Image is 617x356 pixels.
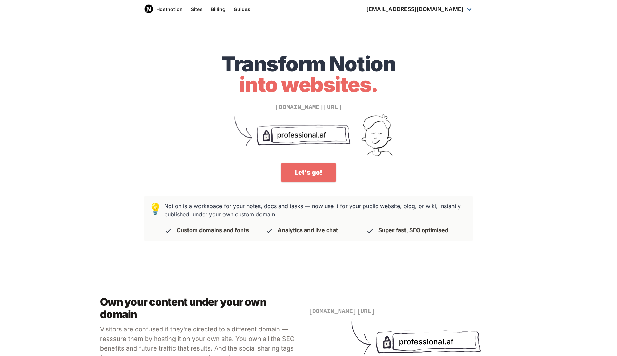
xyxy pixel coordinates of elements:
[144,4,154,14] img: Host Notion logo
[308,308,375,315] span: [DOMAIN_NAME][URL]
[177,227,249,234] p: Custom domains and fonts
[223,112,394,163] img: Turn unprofessional Notion URLs into your sexy domain
[148,202,162,216] span: 💡
[378,227,448,234] p: Super fast, SEO optimised
[239,72,378,97] span: into websites.
[162,202,467,235] h3: Notion is a workspace for your notes, docs and tasks — now use it for your public website, blog, ...
[281,163,336,182] a: Let's go!
[275,104,342,111] span: [DOMAIN_NAME][URL]
[278,227,338,234] p: Analytics and live chat
[144,54,473,95] h1: Transform Notion
[100,296,303,320] h4: Own your content under your own domain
